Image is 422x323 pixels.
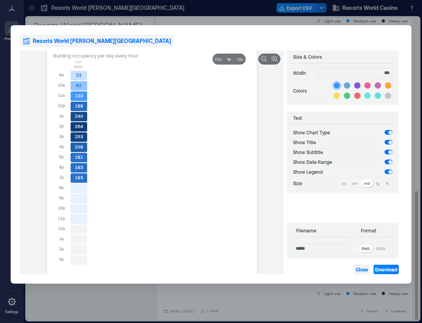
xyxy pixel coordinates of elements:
[59,184,64,191] p: 8p
[293,70,313,76] p: Width
[33,37,171,45] span: Resorts World [PERSON_NAME][GEOGRAPHIC_DATA]
[59,246,64,252] p: 2a
[358,227,392,237] p: Format
[59,164,64,170] p: 6p
[58,205,65,211] p: 10p
[364,180,370,186] p: md
[75,59,81,64] p: Tue
[59,143,64,150] p: 4p
[290,54,396,63] p: Size & Colors
[59,72,64,78] p: 9a
[59,236,64,242] p: 1a
[59,174,64,180] p: 7p
[76,83,82,88] text: 62
[59,195,64,201] p: 9p
[53,52,138,59] span: Building occupancy per day every hour
[293,159,378,165] p: Show Date Range
[20,35,174,47] button: Resorts World [PERSON_NAME][GEOGRAPHIC_DATA]
[362,245,370,252] p: PNG
[293,129,378,136] p: Show Chart Type
[74,64,83,69] p: 09/02
[293,149,378,155] p: Show Subtitle
[75,165,83,170] text: 183
[375,266,397,273] span: Download
[354,265,370,274] button: Close
[293,87,326,94] p: Colors
[58,102,65,109] p: 12p
[293,169,378,175] p: Show Legend
[373,265,399,274] button: Download
[386,180,388,186] p: xl
[75,144,83,149] text: 208
[376,245,385,252] p: JPEG
[59,123,64,129] p: 2p
[75,113,83,119] text: 240
[75,103,83,108] text: 189
[75,124,83,129] text: 264
[293,227,351,237] p: Filename
[59,113,64,119] p: 1p
[76,72,82,78] text: 23
[58,215,65,221] p: 11p
[356,266,368,273] span: Close
[352,180,358,186] p: sm
[75,134,83,139] text: 253
[59,256,64,262] p: 3a
[59,133,64,139] p: 3p
[59,154,64,160] p: 5p
[342,180,346,186] p: xs
[293,180,332,186] p: Size
[293,139,378,145] p: Show Title
[58,92,65,98] p: 11a
[58,225,65,232] p: 12a
[75,175,83,180] text: 183
[75,93,83,98] text: 123
[376,180,379,186] p: lg
[58,82,65,88] p: 10a
[75,154,83,160] text: 181
[290,115,396,124] p: Text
